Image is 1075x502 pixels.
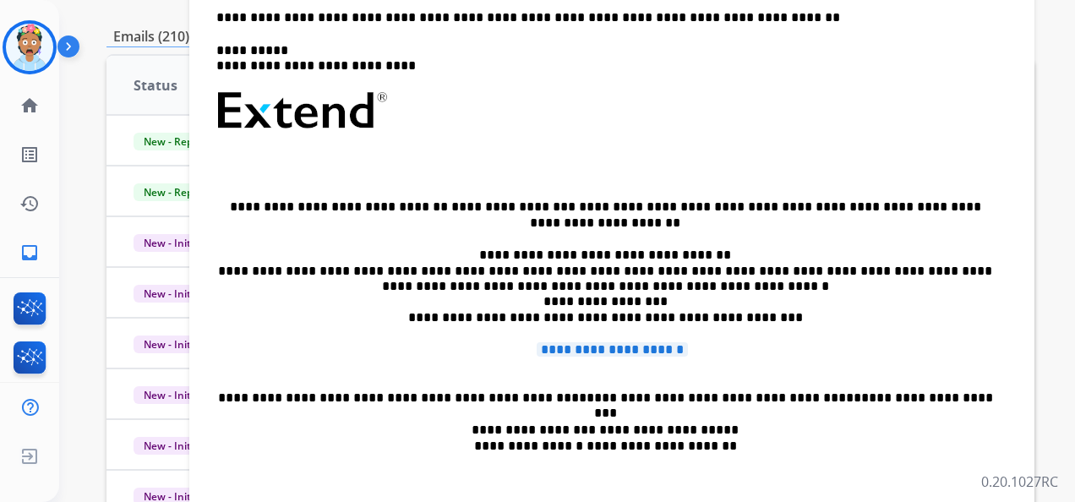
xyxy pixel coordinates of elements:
span: New - Initial [134,386,212,404]
span: New - Reply [134,183,210,201]
span: New - Initial [134,234,212,252]
span: New - Initial [134,285,212,303]
img: avatar [6,24,53,71]
p: Emails (210) [106,26,196,47]
span: New - Initial [134,336,212,353]
mat-icon: history [19,194,40,214]
mat-icon: inbox [19,243,40,263]
mat-icon: home [19,95,40,116]
mat-icon: list_alt [19,145,40,165]
span: New - Initial [134,437,212,455]
span: Status [134,75,177,95]
span: New - Reply [134,133,210,150]
p: 0.20.1027RC [981,472,1058,492]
